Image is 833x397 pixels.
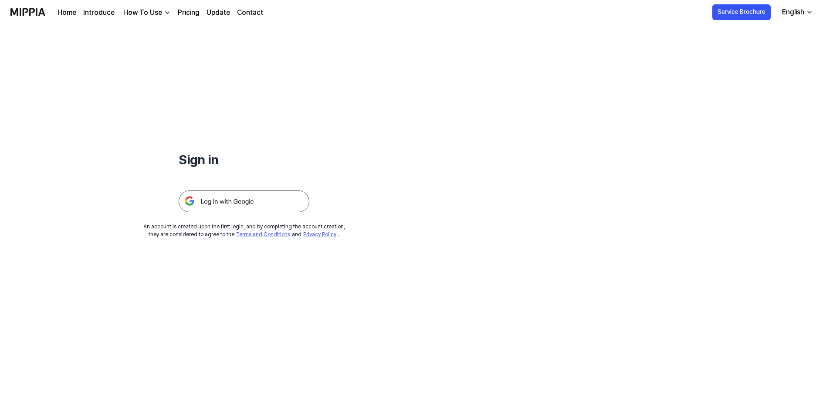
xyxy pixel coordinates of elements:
[780,7,806,17] div: English
[237,7,263,18] a: Contact
[178,7,200,18] a: Pricing
[83,7,115,18] a: Introduce
[122,7,164,18] div: How To Use
[58,7,76,18] a: Home
[143,223,345,238] div: An account is created upon the first login, and by completing the account creation, they are cons...
[179,150,309,170] h1: Sign in
[712,4,771,20] button: Service Brochure
[775,3,818,21] button: English
[303,231,336,238] a: Privacy Policy
[207,7,230,18] a: Update
[164,9,171,16] img: down
[179,190,309,212] img: 구글 로그인 버튼
[122,7,171,18] button: How To Use
[236,231,290,238] a: Terms and Conditions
